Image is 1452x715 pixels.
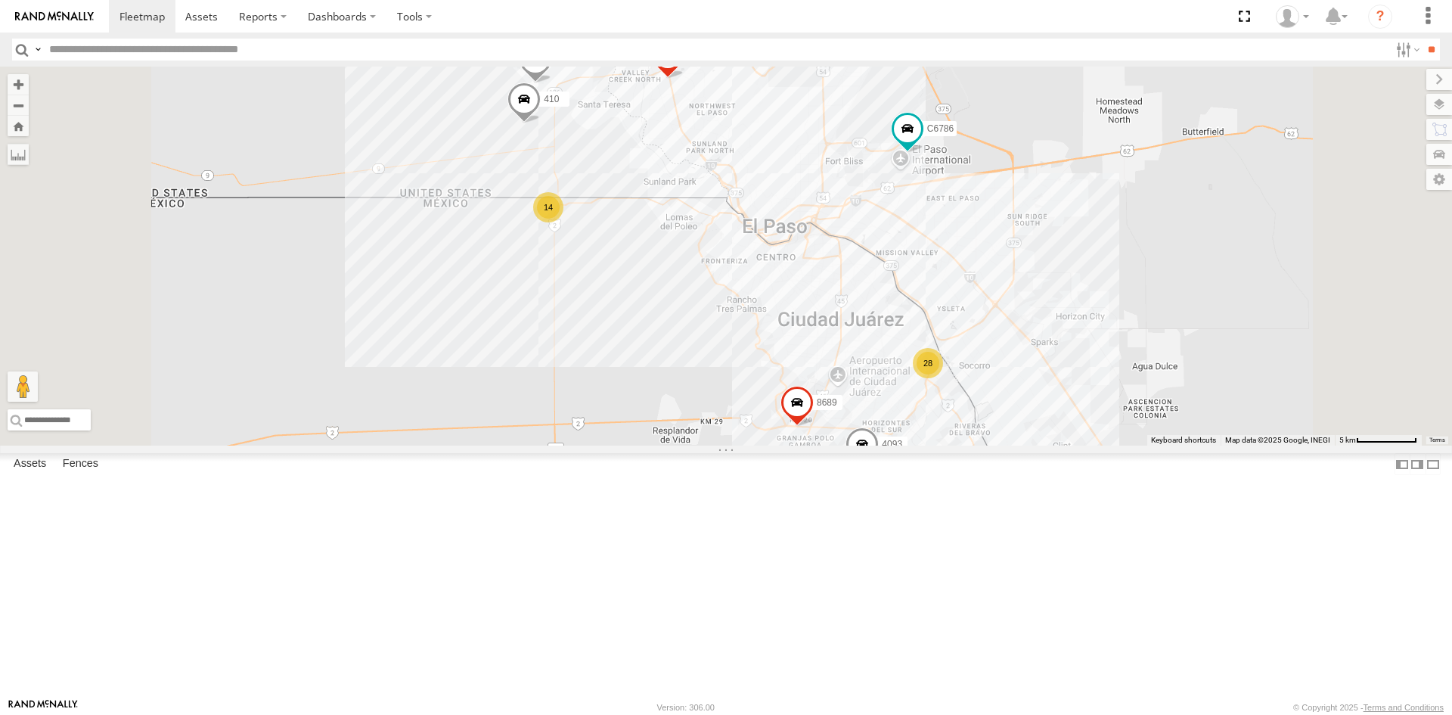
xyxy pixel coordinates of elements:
button: Zoom Home [8,116,29,136]
label: Hide Summary Table [1426,453,1441,475]
span: 4093 [882,439,902,449]
div: © Copyright 2025 - [1293,703,1444,712]
label: Dock Summary Table to the Right [1410,453,1425,475]
label: Fences [55,454,106,475]
button: Drag Pegman onto the map to open Street View [8,371,38,402]
a: Visit our Website [8,700,78,715]
label: Search Filter Options [1390,39,1423,61]
div: foxconn f [1270,5,1314,28]
label: Map Settings [1426,169,1452,190]
a: Terms and Conditions [1364,703,1444,712]
div: 14 [533,192,563,222]
span: C6786 [927,123,954,133]
button: Zoom in [8,74,29,95]
label: Measure [8,144,29,165]
i: ? [1368,5,1392,29]
span: 8689 [817,397,837,408]
span: Map data ©2025 Google, INEGI [1225,436,1330,444]
label: Dock Summary Table to the Left [1395,453,1410,475]
div: 28 [913,348,943,378]
span: 410 [544,94,559,104]
label: Search Query [32,39,44,61]
button: Map Scale: 5 km per 77 pixels [1335,435,1422,446]
a: Terms (opens in new tab) [1429,437,1445,443]
label: Assets [6,454,54,475]
img: rand-logo.svg [15,11,94,22]
div: Version: 306.00 [657,703,715,712]
button: Keyboard shortcuts [1151,435,1216,446]
span: 5 km [1339,436,1356,444]
button: Zoom out [8,95,29,116]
